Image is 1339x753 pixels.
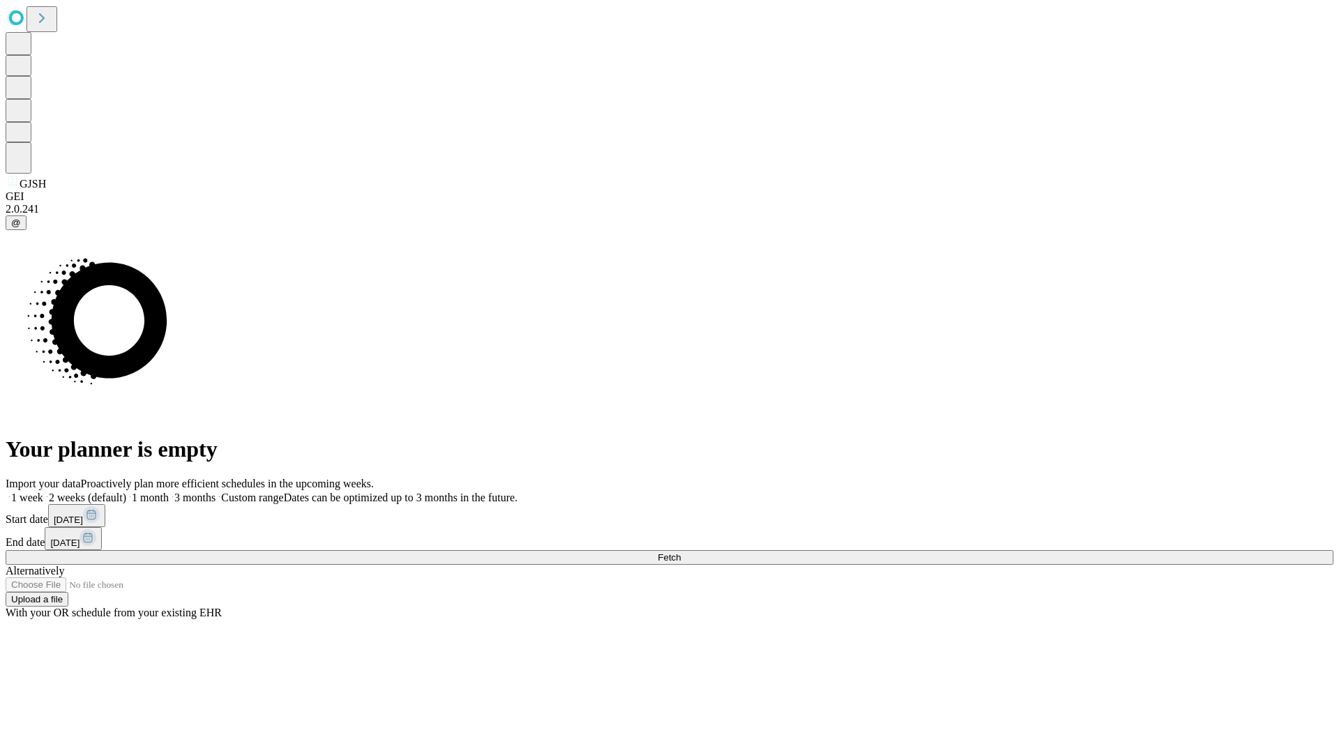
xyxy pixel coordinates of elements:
span: Alternatively [6,565,64,577]
button: Upload a file [6,592,68,607]
span: Custom range [221,492,283,503]
div: End date [6,527,1333,550]
span: 2 weeks (default) [49,492,126,503]
span: 1 month [132,492,169,503]
span: With your OR schedule from your existing EHR [6,607,222,618]
span: Import your data [6,478,81,489]
span: @ [11,218,21,228]
span: Dates can be optimized up to 3 months in the future. [284,492,517,503]
div: GEI [6,190,1333,203]
span: Proactively plan more efficient schedules in the upcoming weeks. [81,478,374,489]
div: Start date [6,504,1333,527]
span: [DATE] [54,515,83,525]
span: Fetch [658,552,681,563]
h1: Your planner is empty [6,436,1333,462]
button: [DATE] [45,527,102,550]
span: GJSH [20,178,46,190]
div: 2.0.241 [6,203,1333,215]
button: @ [6,215,27,230]
span: [DATE] [50,538,80,548]
span: 1 week [11,492,43,503]
button: [DATE] [48,504,105,527]
span: 3 months [174,492,215,503]
button: Fetch [6,550,1333,565]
